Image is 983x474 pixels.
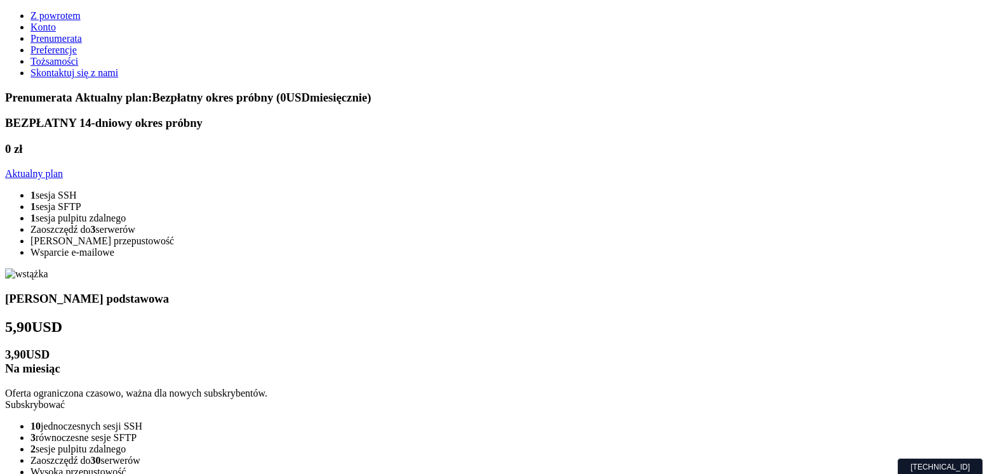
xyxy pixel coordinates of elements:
[5,168,63,179] a: Aktualny plan
[911,463,970,471] font: [TECHNICAL_ID]
[5,268,48,280] img: wstążka
[30,44,77,55] a: Preferencje
[32,319,62,335] font: USD
[5,142,23,155] font: 0 zł
[30,67,118,78] a: Skontaktuj się z nami
[36,444,126,454] font: sesje pulpitu zdalnego
[96,224,135,235] font: serwerów
[30,421,41,431] font: 10
[286,91,310,104] font: USD
[36,432,137,443] font: równoczesne sesje SFTP
[36,201,81,212] font: sesja SFTP
[26,348,50,361] font: USD
[30,444,36,454] font: 2
[101,455,140,466] font: serwerów
[30,190,36,201] font: 1
[30,56,78,67] a: Tożsamości
[30,224,91,235] font: Zaoszczędź do
[152,91,280,104] font: Bezpłatny okres próbny (
[5,348,26,361] font: 3,90
[5,91,72,104] font: Prenumerata
[91,224,96,235] font: 3
[75,91,152,104] font: Aktualny plan:
[30,247,114,258] font: Wsparcie e-mailowe
[36,213,126,223] font: sesja pulpitu zdalnego
[280,91,286,104] font: 0
[5,399,65,410] a: Subskrybować
[41,421,142,431] font: jednoczesnych sesji SSH
[5,319,32,335] font: 5,90
[30,10,81,21] a: Z powrotem
[30,201,36,212] font: 1
[30,235,174,246] font: [PERSON_NAME] przepustowość
[30,33,82,44] a: Prenumerata
[5,292,169,305] font: [PERSON_NAME] podstawowa
[91,455,101,466] font: 30
[36,190,76,201] font: sesja SSH
[30,455,91,466] font: Zaoszczędź do
[30,213,36,223] font: 1
[30,22,56,32] a: Konto
[5,116,203,129] font: BEZPŁATNY 14-dniowy okres próbny
[310,91,371,104] font: miesięcznie)
[5,388,267,398] font: Oferta ograniczona czasowo, ważna dla nowych subskrybentów.
[30,432,36,443] font: 3
[5,362,60,375] font: Na miesiąc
